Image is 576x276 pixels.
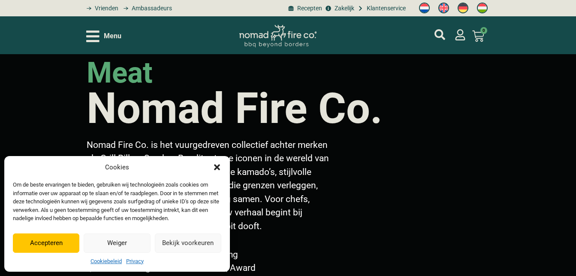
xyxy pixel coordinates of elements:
[458,3,468,13] img: Duits
[473,0,492,16] a: Switch to Hongaars
[121,4,172,13] a: grill bill ambassadors
[105,163,129,172] div: Cookies
[104,31,121,41] span: Menu
[126,257,144,266] a: Privacy
[13,181,220,223] div: Om de beste ervaringen te bieden, gebruiken wij technologieën zoals cookies om informatie over uw...
[87,138,332,233] p: Nomad Fire Co. is het vuurgedreven collectief achter merken als Grill Bill en Smokey Bandit – twe...
[480,27,487,34] span: 0
[332,4,354,13] span: Zakelijk
[324,4,354,13] a: grill bill zakeljk
[13,233,79,253] button: Accepteren
[155,233,221,253] button: Bekijk voorkeuren
[86,29,121,44] div: Open/Close Menu
[130,4,172,13] span: Ambassadeurs
[239,25,317,48] img: Nomad Logo
[295,4,322,13] span: Recepten
[84,4,118,13] a: grill bill vrienden
[434,0,453,16] a: Switch to Engels
[365,4,406,13] span: Klantenservice
[453,0,473,16] a: Switch to Duits
[287,4,322,13] a: BBQ recepten
[455,29,466,40] a: mijn account
[87,58,153,87] h2: meat
[462,25,495,47] a: 0
[438,3,449,13] img: Engels
[101,261,256,275] span: Tweevoudig winnaar Beste BBQ Award
[101,248,238,261] span: Sublieme prijs kwaliteitverhouding
[93,4,118,13] span: Vrienden
[356,4,406,13] a: grill bill klantenservice
[419,3,430,13] img: Nederlands
[477,3,488,13] img: Hongaars
[90,257,122,266] a: Cookiebeleid
[434,29,445,40] a: mijn account
[213,163,221,172] div: Dialog sluiten
[87,87,383,130] h1: Nomad Fire Co.
[84,233,150,253] button: Weiger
